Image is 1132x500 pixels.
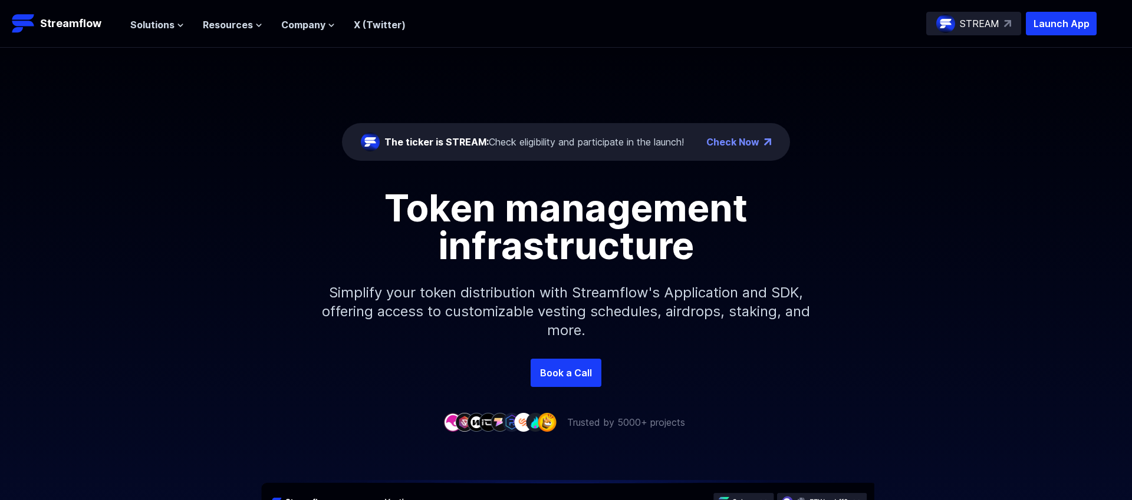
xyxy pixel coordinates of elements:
img: streamflow-logo-circle.png [936,14,955,33]
button: Solutions [130,18,184,32]
span: The ticker is STREAM: [384,136,489,148]
img: company-6 [502,413,521,431]
p: STREAM [960,16,999,31]
img: company-5 [491,413,509,431]
img: company-9 [538,413,557,431]
button: Company [281,18,335,32]
a: X (Twitter) [354,19,406,31]
p: Trusted by 5000+ projects [567,415,685,429]
span: Company [281,18,325,32]
img: company-7 [514,413,533,431]
p: Simplify your token distribution with Streamflow's Application and SDK, offering access to custom... [312,264,820,359]
span: Solutions [130,18,175,32]
span: Resources [203,18,253,32]
a: Streamflow [12,12,119,35]
button: Launch App [1026,12,1097,35]
h1: Token management infrastructure [301,189,831,264]
img: streamflow-logo-circle.png [361,133,380,151]
a: Check Now [706,135,759,149]
img: company-2 [455,413,474,431]
img: Streamflow Logo [12,12,35,35]
a: Book a Call [531,359,601,387]
img: company-1 [443,413,462,431]
img: top-right-arrow.svg [1004,20,1011,27]
img: company-3 [467,413,486,431]
img: company-4 [479,413,498,431]
p: Streamflow [40,15,101,32]
img: company-8 [526,413,545,431]
div: Check eligibility and participate in the launch! [384,135,684,149]
img: top-right-arrow.png [764,138,771,145]
a: STREAM [926,12,1021,35]
button: Resources [203,18,262,32]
